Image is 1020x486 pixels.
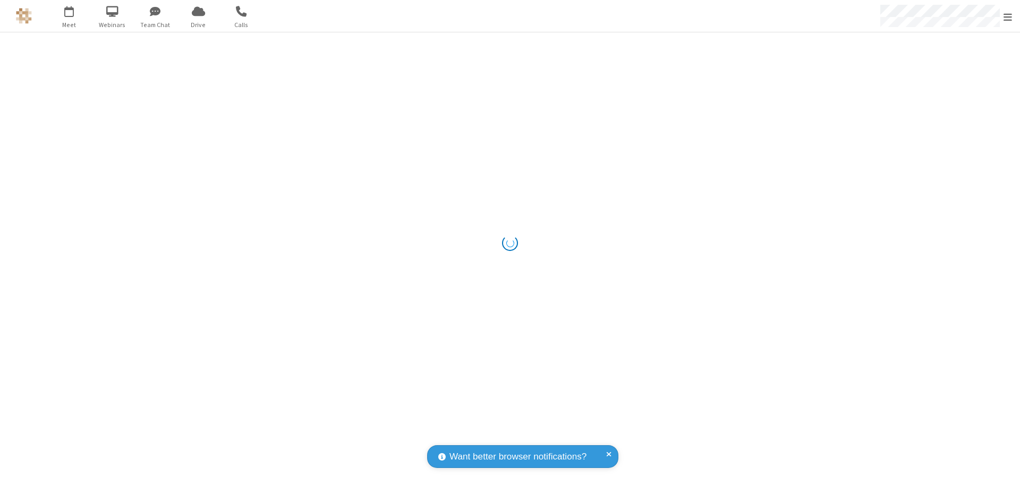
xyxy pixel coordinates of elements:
[92,20,132,30] span: Webinars
[49,20,89,30] span: Meet
[222,20,261,30] span: Calls
[178,20,218,30] span: Drive
[16,8,32,24] img: QA Selenium DO NOT DELETE OR CHANGE
[135,20,175,30] span: Team Chat
[449,450,586,464] span: Want better browser notifications?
